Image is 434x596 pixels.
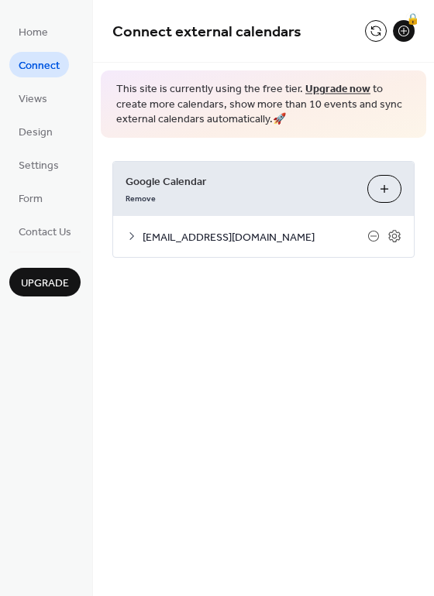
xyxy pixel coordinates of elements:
span: Views [19,91,47,108]
span: Google Calendar [126,173,355,190]
a: Settings [9,152,68,177]
a: Upgrade now [305,79,370,100]
span: Upgrade [21,276,69,292]
a: Views [9,85,57,111]
span: Contact Us [19,224,71,241]
span: Design [19,125,53,141]
a: Form [9,185,52,211]
a: Contact Us [9,218,81,244]
span: Connect [19,58,60,74]
a: Design [9,118,62,144]
span: This site is currently using the free tier. to create more calendars, show more than 10 events an... [116,82,411,128]
a: Home [9,19,57,44]
span: Home [19,25,48,41]
span: Settings [19,158,59,174]
span: Remove [126,193,156,204]
button: Upgrade [9,268,81,296]
span: Connect external calendars [112,17,301,47]
span: [EMAIL_ADDRESS][DOMAIN_NAME] [143,229,367,245]
a: Connect [9,52,69,77]
span: Form [19,191,43,207]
